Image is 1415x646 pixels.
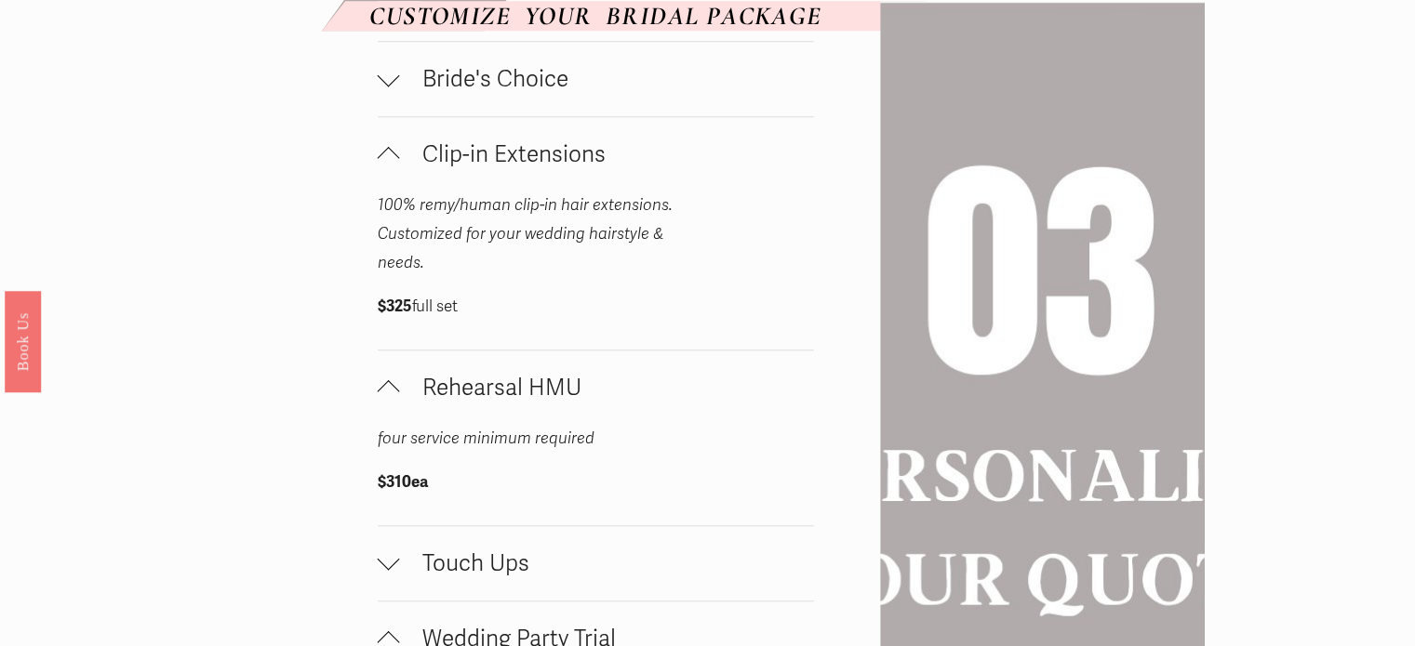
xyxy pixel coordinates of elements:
em: four service minimum required [378,428,594,448]
em: 100% remy/human clip-in hair extensions. Customized for your wedding hairstyle & needs. [378,195,676,271]
button: Rehearsal HMU [378,350,814,425]
button: Bride's Choice [378,42,814,116]
strong: $310ea [378,472,428,492]
div: Rehearsal HMU [378,425,814,525]
div: Clip-in Extensions [378,191,814,349]
span: Rehearsal HMU [400,374,814,402]
span: Clip-in Extensions [400,140,814,168]
p: full set [378,293,683,322]
button: Touch Ups [378,526,814,600]
span: Touch Ups [400,549,814,577]
button: Clip-in Extensions [378,117,814,191]
a: Book Us [5,290,41,391]
span: Bride's Choice [400,65,814,93]
strong: $325 [378,297,412,316]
